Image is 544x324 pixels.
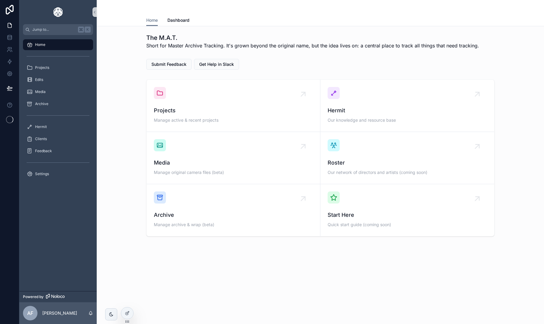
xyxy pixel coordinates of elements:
[146,34,479,42] h1: The M.A.T.
[32,27,76,32] span: Jump to...
[320,80,494,132] a: HermitOur knowledge and resource base
[154,211,313,219] span: Archive
[42,310,77,316] p: [PERSON_NAME]
[23,62,93,73] a: Projects
[167,15,189,27] a: Dashboard
[147,132,320,184] a: MediaManage original camera files (beta)
[147,184,320,236] a: ArchiveManage archive & wrap (beta)
[146,17,158,23] span: Home
[23,86,93,97] a: Media
[146,42,479,49] span: Short for Master Archive Tracking. It's grown beyond the original name, but the idea lives on: a ...
[328,222,487,228] span: Quick start guide (coming soon)
[35,136,47,141] span: Clients
[23,121,93,132] a: Hermit
[146,59,192,70] button: Submit Feedback
[23,39,93,50] a: Home
[35,65,49,70] span: Projects
[328,159,487,167] span: Roster
[146,15,158,26] a: Home
[154,106,313,115] span: Projects
[328,106,487,115] span: Hermit
[23,146,93,156] a: Feedback
[23,133,93,144] a: Clients
[35,101,48,106] span: Archive
[23,24,93,35] button: Jump to...K
[154,117,313,123] span: Manage active & recent projects
[194,59,239,70] button: Get Help in Slack
[35,172,49,176] span: Settings
[328,169,487,175] span: Our network of directors and artists (coming soon)
[23,294,44,299] span: Powered by
[35,124,47,129] span: Hermit
[328,211,487,219] span: Start Here
[320,184,494,236] a: Start HereQuick start guide (coming soon)
[23,168,93,179] a: Settings
[35,77,43,82] span: Edits
[23,74,93,85] a: Edits
[154,169,313,175] span: Manage original camera files (beta)
[328,117,487,123] span: Our knowledge and resource base
[199,61,234,67] span: Get Help in Slack
[53,7,63,17] img: App logo
[35,149,52,153] span: Feedback
[35,89,46,94] span: Media
[35,42,45,47] span: Home
[320,132,494,184] a: RosterOur network of directors and artists (coming soon)
[23,98,93,109] a: Archive
[19,35,97,187] div: scrollable content
[154,222,313,228] span: Manage archive & wrap (beta)
[167,17,189,23] span: Dashboard
[19,291,97,302] a: Powered by
[85,27,90,32] span: K
[27,310,33,317] span: AF
[151,61,186,67] span: Submit Feedback
[154,159,313,167] span: Media
[147,80,320,132] a: ProjectsManage active & recent projects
